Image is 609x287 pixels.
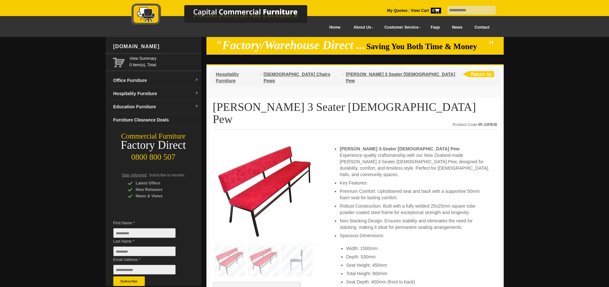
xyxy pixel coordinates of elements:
strong: [PERSON_NAME] 3-Seater [DEMOGRAPHIC_DATA] Pew [340,146,459,151]
div: News & Views [128,193,189,199]
img: Capital Commercial Furniture Logo [114,3,338,27]
em: " [488,39,494,52]
span: First Name * [113,220,185,226]
a: Capital Commercial Furniture Logo [114,3,338,29]
a: View Cart0 [410,8,441,13]
div: Commercial Furniture [106,132,201,141]
em: "Factory/Warehouse Direct ... [215,39,365,52]
a: Hospitality Furniture [216,72,239,83]
input: Last Name * [113,247,176,256]
a: About Us [346,20,377,35]
a: [PERSON_NAME] 3 Seater [DEMOGRAPHIC_DATA] Pew [346,72,455,83]
img: James 3-seater church pew with upholstered seat and back, durable powder-coated frame, ideal for ... [216,143,313,239]
li: Seat Height: 450mm [346,262,484,268]
img: dropdown [195,104,199,108]
span: Subscribe to receive: [149,173,185,177]
strong: View Cart [411,8,441,13]
a: Education Furnituredropdown [111,100,201,113]
input: Email Address * [113,265,176,274]
div: 0800 800 507 [106,149,201,162]
span: Last Name * [113,238,185,245]
a: Faqs [425,20,446,35]
a: My Quotes [387,8,408,13]
a: News [446,20,468,35]
li: Depth: 530mm [346,254,484,260]
a: [DEMOGRAPHIC_DATA] Chairs Pews [264,72,330,83]
div: Factory Direct [106,141,201,150]
span: Stay Informed [122,173,147,177]
li: › [343,71,344,84]
a: Office Furnituredropdown [111,74,201,87]
img: dropdown [195,78,199,82]
span: Email Address * [113,256,185,263]
span: 0 item(s), Total: [130,55,199,67]
a: Customer Service [377,20,424,35]
a: Furniture Clearance Deals [111,113,201,127]
li: Seat Depth: 400mm (front to back) [346,279,484,285]
a: Contact [468,20,495,35]
li: Key Features: [340,180,491,186]
li: Non-Stacking Design: Ensures stability and eliminates the need for stacking, making it ideal for ... [340,218,491,230]
strong: IR-J3PEW [478,122,497,127]
h1: [PERSON_NAME] 3 Seater [DEMOGRAPHIC_DATA] Pew [213,101,497,130]
img: return to [462,71,494,77]
span: Saving You Both Time & Money [366,42,487,51]
div: Latest Offers [128,180,189,186]
div: New Releases [128,186,189,193]
a: View Summary [130,55,199,62]
span: 0 [431,8,441,13]
div: [DOMAIN_NAME] [111,37,201,56]
a: Hospitality Furnituredropdown [111,87,201,100]
div: Product Code: [453,121,497,128]
li: Experience quality craftsmanship with our New Zealand-made [PERSON_NAME] 3-Seater [DEMOGRAPHIC_DA... [340,146,491,178]
button: Subscribe [113,276,145,286]
li: Robust Construction: Built with a fully welded 25x25mm square tube powder-coated steel frame for ... [340,203,491,216]
img: dropdown [195,91,199,95]
input: First Name * [113,228,176,238]
li: Width: 1500mm [346,245,484,252]
li: Premium Comfort: Upholstered seat and back with a supportive 50mm foam seat for lasting comfort. [340,188,491,201]
li: › [260,71,262,84]
li: Total Height: 800mm [346,270,484,277]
